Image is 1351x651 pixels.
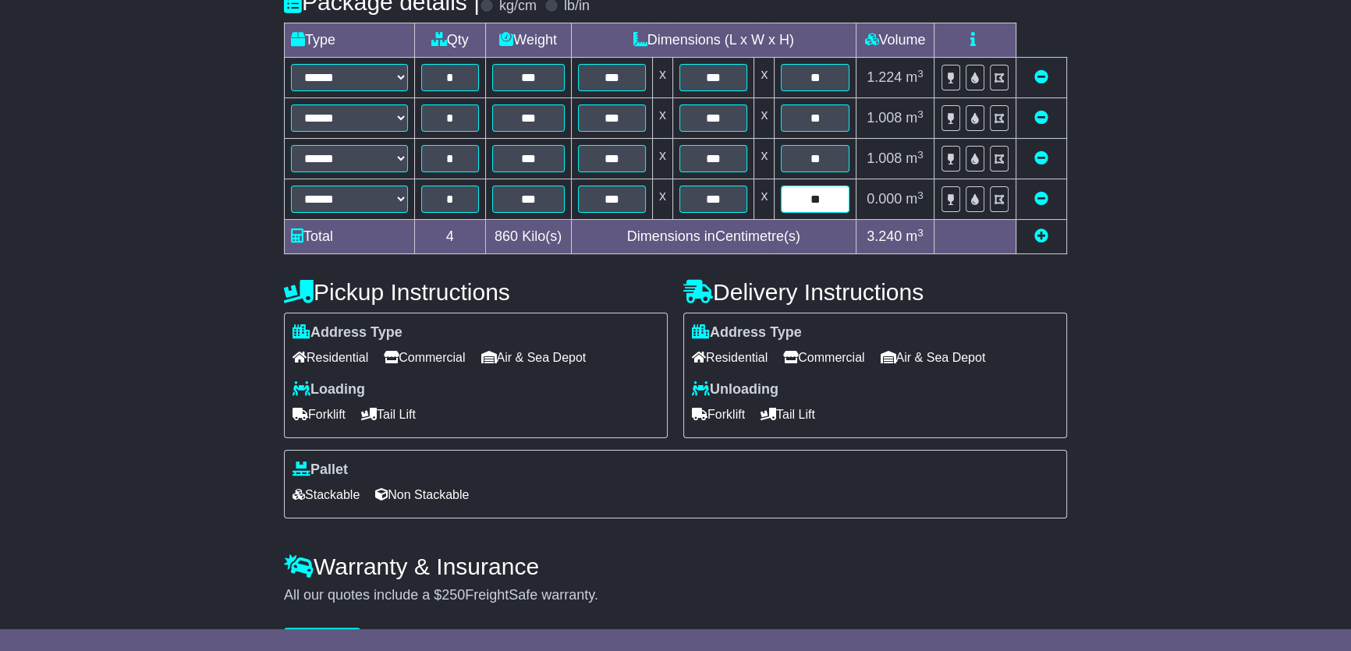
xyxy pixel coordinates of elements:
td: x [653,58,673,98]
td: x [653,98,673,139]
span: Air & Sea Depot [481,345,587,370]
label: Loading [293,381,365,398]
td: x [754,98,775,139]
span: 1.008 [867,150,902,166]
td: Volume [856,23,934,58]
sup: 3 [917,68,924,80]
td: x [754,139,775,179]
td: x [653,179,673,220]
span: m [906,110,924,126]
a: Remove this item [1034,69,1048,85]
span: 1.008 [867,110,902,126]
span: Forklift [692,402,745,426]
span: Air & Sea Depot [881,345,986,370]
td: 4 [415,220,486,254]
a: Remove this item [1034,110,1048,126]
a: Remove this item [1034,150,1048,166]
sup: 3 [917,227,924,239]
td: Dimensions (L x W x H) [571,23,856,58]
td: Total [285,220,415,254]
span: m [906,191,924,207]
label: Unloading [692,381,778,398]
label: Pallet [293,462,348,479]
span: Non Stackable [375,483,469,507]
td: x [754,179,775,220]
span: 1.224 [867,69,902,85]
span: m [906,69,924,85]
span: Tail Lift [361,402,416,426]
h4: Delivery Instructions [683,279,1067,305]
h4: Warranty & Insurance [284,554,1067,579]
div: All our quotes include a $ FreightSafe warranty. [284,587,1067,604]
span: Commercial [783,345,864,370]
h4: Pickup Instructions [284,279,668,305]
span: Forklift [293,402,346,426]
label: Address Type [692,324,802,341]
sup: 3 [917,189,924,201]
span: Residential [293,345,368,370]
td: Qty [415,23,486,58]
span: 0.000 [867,191,902,207]
span: 860 [495,228,518,244]
td: Type [285,23,415,58]
sup: 3 [917,149,924,161]
span: 3.240 [867,228,902,244]
span: Commercial [384,345,465,370]
span: Tail Lift [761,402,815,426]
td: x [653,139,673,179]
td: Kilo(s) [485,220,571,254]
span: 250 [441,587,465,603]
a: Add new item [1034,228,1048,244]
span: m [906,150,924,166]
td: Dimensions in Centimetre(s) [571,220,856,254]
label: Address Type [293,324,402,341]
span: m [906,228,924,244]
span: Residential [692,345,768,370]
sup: 3 [917,108,924,120]
span: Stackable [293,483,360,507]
td: Weight [485,23,571,58]
a: Remove this item [1034,191,1048,207]
td: x [754,58,775,98]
